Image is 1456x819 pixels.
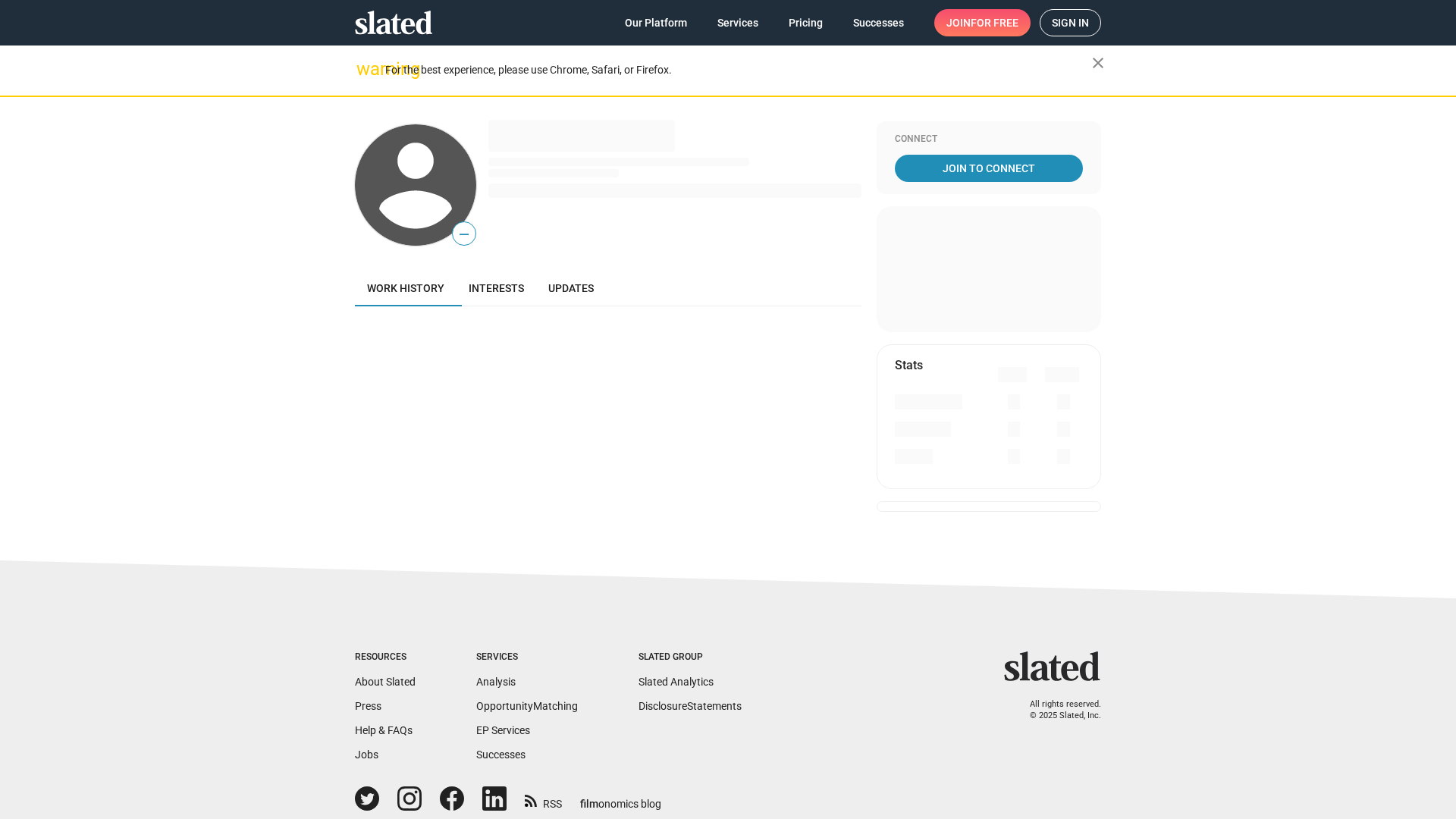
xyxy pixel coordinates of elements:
mat-icon: close [1089,54,1107,72]
span: for free [971,9,1018,36]
div: Resources [355,651,416,664]
span: Interests [469,282,524,294]
a: RSS [525,788,562,811]
a: Sign in [1040,9,1101,36]
span: Our Platform [625,9,687,36]
a: Services [705,9,770,36]
a: EP Services [476,724,530,736]
span: Updates [548,282,594,294]
span: Successes [853,9,904,36]
span: film [580,798,598,810]
div: Connect [895,133,1083,146]
span: Services [717,9,758,36]
a: Updates [536,270,606,306]
span: Join To Connect [898,155,1080,182]
mat-icon: warning [356,60,375,78]
a: Successes [841,9,916,36]
div: Slated Group [639,651,742,664]
a: Interests [457,270,536,306]
a: filmonomics blog [580,785,661,811]
a: Joinfor free [934,9,1031,36]
span: Join [946,9,1018,36]
a: Analysis [476,676,516,688]
a: OpportunityMatching [476,700,578,712]
a: Jobs [355,748,378,761]
a: Work history [355,270,457,306]
a: Successes [476,748,526,761]
a: About Slated [355,676,416,688]
a: Join To Connect [895,155,1083,182]
a: Press [355,700,381,712]
a: Help & FAQs [355,724,413,736]
a: Pricing [777,9,835,36]
div: Services [476,651,578,664]
span: Sign in [1052,10,1089,36]
span: — [453,224,475,244]
a: Slated Analytics [639,676,714,688]
a: Our Platform [613,9,699,36]
a: DisclosureStatements [639,700,742,712]
mat-card-title: Stats [895,357,923,373]
div: For the best experience, please use Chrome, Safari, or Firefox. [385,60,1092,80]
p: All rights reserved. © 2025 Slated, Inc. [1014,699,1101,721]
span: Pricing [789,9,823,36]
span: Work history [367,282,444,294]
